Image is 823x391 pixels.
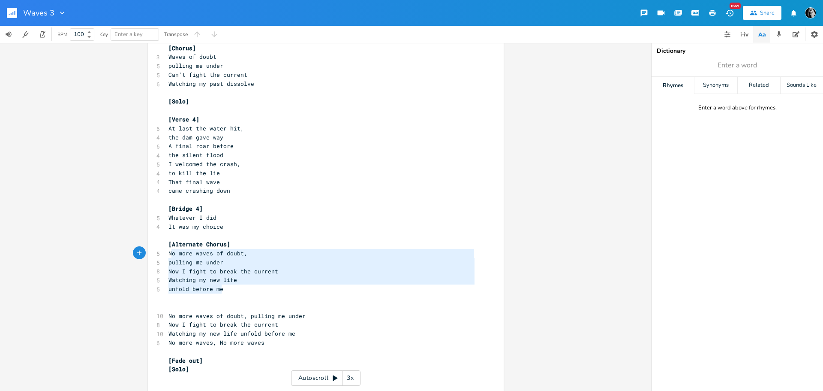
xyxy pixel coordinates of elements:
span: Enter a key [114,30,143,38]
span: to kill the lie [168,169,220,177]
img: RTW72 [805,7,816,18]
div: Key [99,32,108,37]
span: the silent flood [168,151,223,159]
span: Watching my new life [168,276,237,284]
span: [Bridge 4] [168,205,203,212]
div: Rhymes [652,77,694,94]
span: That final wave [168,178,220,186]
span: Now I fight to break the current [168,267,278,275]
span: A final roar before [168,142,234,150]
span: At last the water hit, [168,124,244,132]
span: [Solo] [168,97,189,105]
span: Watching my past dissolve [168,80,254,88]
div: Enter a word above for rhymes. [698,104,777,112]
span: Waves 3 [23,9,54,17]
span: Whatever I did [168,214,216,221]
span: [Alternate Chorus] [168,240,230,248]
span: pulling me under [168,62,223,70]
span: No more waves, No more waves [168,339,264,346]
div: Synonyms [694,77,737,94]
div: Related [738,77,780,94]
div: Autoscroll [291,370,360,386]
button: New [721,5,738,21]
span: [Chorus] [168,44,196,52]
span: Enter a word [718,61,757,70]
span: No more waves of doubt, [168,249,247,257]
button: Share [743,6,781,20]
span: the dam gave way [168,133,223,141]
div: Share [760,9,775,17]
span: came crashing down [168,187,230,194]
div: 3x [342,370,358,386]
span: unfold before me [168,285,223,293]
span: Watching my new life unfold before me [168,330,295,337]
span: [Verse 4] [168,115,199,123]
div: Dictionary [657,48,818,54]
div: New [730,3,741,9]
span: It was my choice [168,223,223,230]
div: Sounds Like [781,77,823,94]
span: Now I fight to break the current [168,321,278,328]
span: Can't fight the current [168,71,247,79]
div: BPM [57,32,67,37]
span: Waves of doubt [168,53,216,61]
span: I welcomed the crash, [168,160,240,168]
span: pulling me under [168,258,223,266]
span: No more waves of doubt, pulling me under [168,312,306,320]
div: Transpose [164,32,188,37]
span: [Solo] [168,365,189,373]
span: [Fade out] [168,357,203,364]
